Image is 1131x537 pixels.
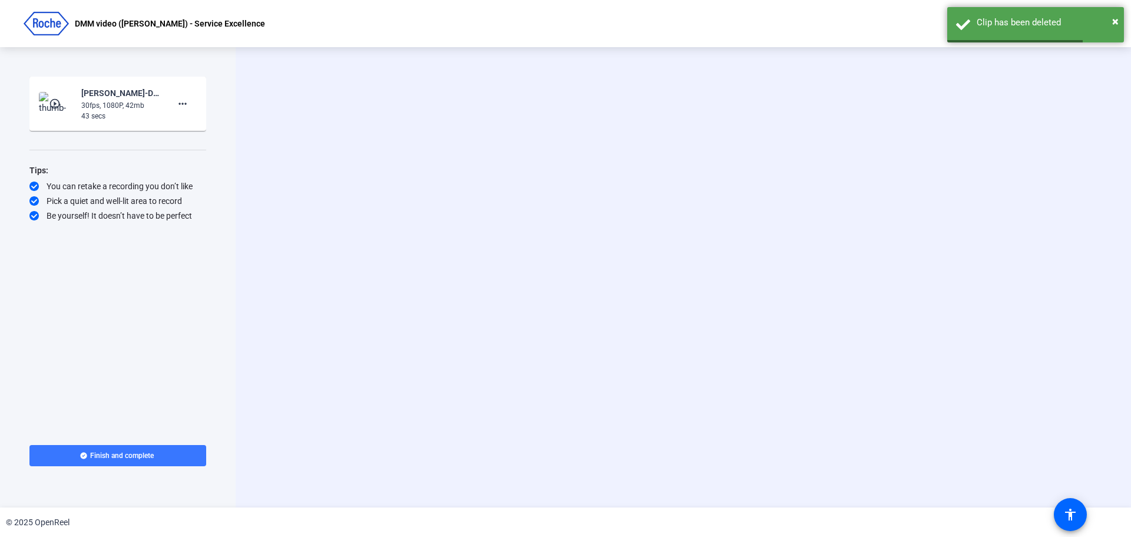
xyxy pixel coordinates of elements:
[90,451,154,460] span: Finish and complete
[1063,508,1077,522] mat-icon: accessibility
[29,445,206,466] button: Finish and complete
[1112,14,1119,28] span: ×
[29,180,206,192] div: You can retake a recording you don’t like
[29,210,206,222] div: Be yourself! It doesn’t have to be perfect
[1112,12,1119,30] button: Close
[81,86,160,100] div: [PERSON_NAME]-DMM video -[PERSON_NAME]- - Service Excel-DMM video -[PERSON_NAME]- - Service Excel...
[81,111,160,121] div: 43 secs
[29,163,206,177] div: Tips:
[81,100,160,111] div: 30fps, 1080P, 42mb
[39,92,74,116] img: thumb-nail
[75,17,265,31] p: DMM video ([PERSON_NAME]) - Service Excellence
[176,97,190,111] mat-icon: more_horiz
[6,516,70,529] div: © 2025 OpenReel
[29,195,206,207] div: Pick a quiet and well-lit area to record
[24,12,69,35] img: OpenReel logo
[49,98,63,110] mat-icon: play_circle_outline
[977,16,1115,29] div: Clip has been deleted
